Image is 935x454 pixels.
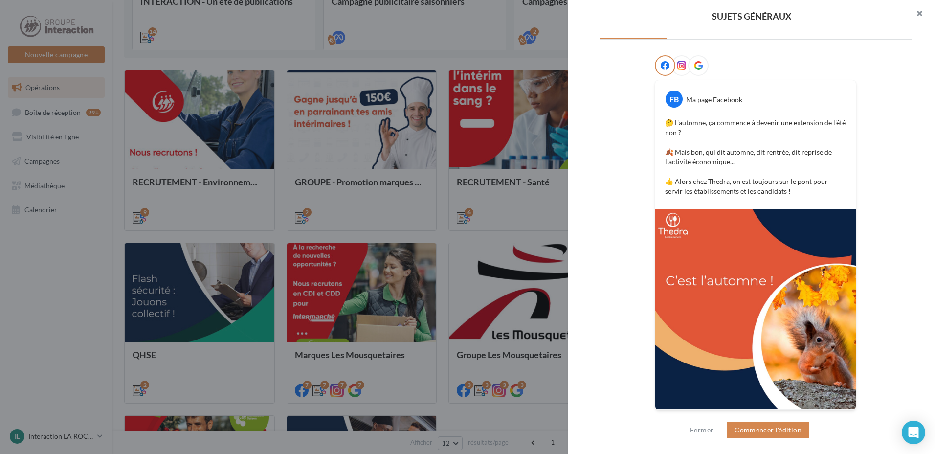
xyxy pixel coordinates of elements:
[686,95,742,105] div: Ma page Facebook
[584,12,919,21] div: SUJETS GÉNÉRAUX
[686,424,717,436] button: Fermer
[665,118,846,196] p: 🤔 L'automne, ça commence à devenir une extension de l'été non ? 🍂 Mais bon, qui dit automne, dit ...
[902,421,925,444] div: Open Intercom Messenger
[666,91,683,108] div: FB
[655,410,856,423] div: La prévisualisation est non-contractuelle
[727,422,809,438] button: Commencer l'édition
